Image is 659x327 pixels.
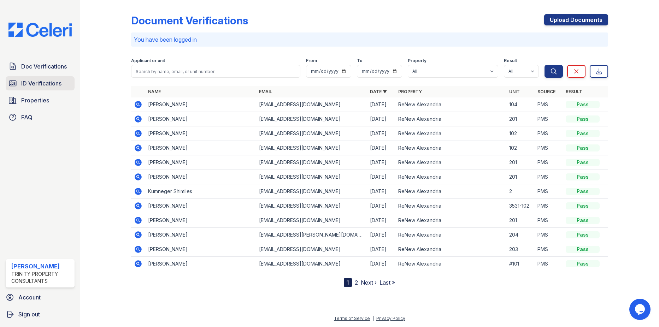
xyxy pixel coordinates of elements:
td: [DATE] [367,213,395,228]
td: 102 [506,141,535,155]
td: 3531-102 [506,199,535,213]
div: Pass [566,130,600,137]
td: [EMAIL_ADDRESS][DOMAIN_NAME] [256,184,367,199]
td: ReNew Alexandria [395,126,506,141]
div: | [372,316,374,321]
td: PMS [535,199,563,213]
td: PMS [535,242,563,257]
td: [DATE] [367,170,395,184]
td: [EMAIL_ADDRESS][DOMAIN_NAME] [256,155,367,170]
td: [EMAIL_ADDRESS][DOMAIN_NAME] [256,112,367,126]
td: ReNew Alexandria [395,141,506,155]
td: [DATE] [367,112,395,126]
td: [DATE] [367,199,395,213]
td: [PERSON_NAME] [145,112,256,126]
p: You have been logged in [134,35,605,44]
td: ReNew Alexandria [395,112,506,126]
div: Pass [566,202,600,209]
td: [DATE] [367,228,395,242]
td: ReNew Alexandria [395,184,506,199]
span: Sign out [18,310,40,319]
a: Privacy Policy [376,316,405,321]
a: Source [537,89,555,94]
a: Property [398,89,422,94]
td: [PERSON_NAME] [145,213,256,228]
td: PMS [535,170,563,184]
label: From [306,58,317,64]
td: ReNew Alexandria [395,170,506,184]
a: ID Verifications [6,76,75,90]
td: [PERSON_NAME] [145,199,256,213]
td: [EMAIL_ADDRESS][DOMAIN_NAME] [256,170,367,184]
div: Pass [566,231,600,238]
div: Pass [566,144,600,151]
a: Unit [509,89,520,94]
td: 201 [506,170,535,184]
td: [DATE] [367,184,395,199]
div: Pass [566,246,600,253]
span: ID Verifications [21,79,61,88]
span: Properties [21,96,49,105]
td: ReNew Alexandria [395,155,506,170]
div: Pass [566,260,600,267]
td: [EMAIL_ADDRESS][DOMAIN_NAME] [256,126,367,141]
td: [PERSON_NAME] [145,228,256,242]
td: PMS [535,155,563,170]
td: [DATE] [367,242,395,257]
td: 204 [506,228,535,242]
td: [DATE] [367,97,395,112]
td: ReNew Alexandria [395,242,506,257]
a: Upload Documents [544,14,608,25]
td: PMS [535,257,563,271]
td: #101 [506,257,535,271]
img: CE_Logo_Blue-a8612792a0a2168367f1c8372b55b34899dd931a85d93a1a3d3e32e68fde9ad4.png [3,23,77,37]
div: Pass [566,188,600,195]
td: [PERSON_NAME] [145,170,256,184]
div: Trinity Property Consultants [11,270,72,285]
td: [EMAIL_ADDRESS][PERSON_NAME][DOMAIN_NAME] [256,228,367,242]
input: Search by name, email, or unit number [131,65,300,78]
iframe: chat widget [629,299,652,320]
td: 201 [506,155,535,170]
a: Name [148,89,161,94]
td: [EMAIL_ADDRESS][DOMAIN_NAME] [256,257,367,271]
a: Properties [6,93,75,107]
td: PMS [535,112,563,126]
div: Pass [566,159,600,166]
td: ReNew Alexandria [395,228,506,242]
span: FAQ [21,113,33,121]
a: Email [259,89,272,94]
a: Result [566,89,582,94]
td: ReNew Alexandria [395,257,506,271]
td: [PERSON_NAME] [145,141,256,155]
div: 1 [344,278,352,287]
a: Date ▼ [370,89,387,94]
td: [PERSON_NAME] [145,257,256,271]
span: Account [18,293,41,302]
div: Document Verifications [131,14,248,27]
button: Sign out [3,307,77,321]
a: FAQ [6,110,75,124]
a: Doc Verifications [6,59,75,73]
div: Pass [566,217,600,224]
a: Last » [379,279,395,286]
td: [EMAIL_ADDRESS][DOMAIN_NAME] [256,199,367,213]
td: PMS [535,184,563,199]
td: PMS [535,141,563,155]
td: [EMAIL_ADDRESS][DOMAIN_NAME] [256,97,367,112]
td: [DATE] [367,155,395,170]
td: ReNew Alexandria [395,97,506,112]
div: Pass [566,173,600,180]
td: [DATE] [367,126,395,141]
td: 104 [506,97,535,112]
div: Pass [566,101,600,108]
td: [EMAIL_ADDRESS][DOMAIN_NAME] [256,141,367,155]
td: 201 [506,213,535,228]
a: Terms of Service [334,316,370,321]
td: 201 [506,112,535,126]
a: Next › [361,279,377,286]
td: PMS [535,126,563,141]
td: PMS [535,228,563,242]
td: [EMAIL_ADDRESS][DOMAIN_NAME] [256,242,367,257]
label: To [357,58,363,64]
